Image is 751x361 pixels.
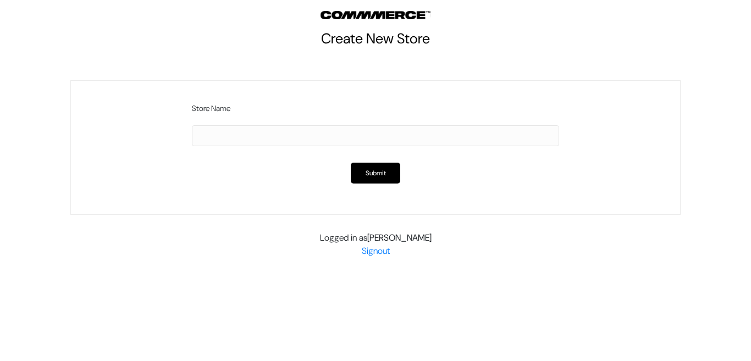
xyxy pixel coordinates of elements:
[70,231,681,258] div: Logged in as
[367,232,432,243] b: [PERSON_NAME]
[362,245,390,257] a: Signout
[321,11,430,19] img: Outdocart
[351,163,400,184] button: Submit
[192,103,559,114] label: Store Name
